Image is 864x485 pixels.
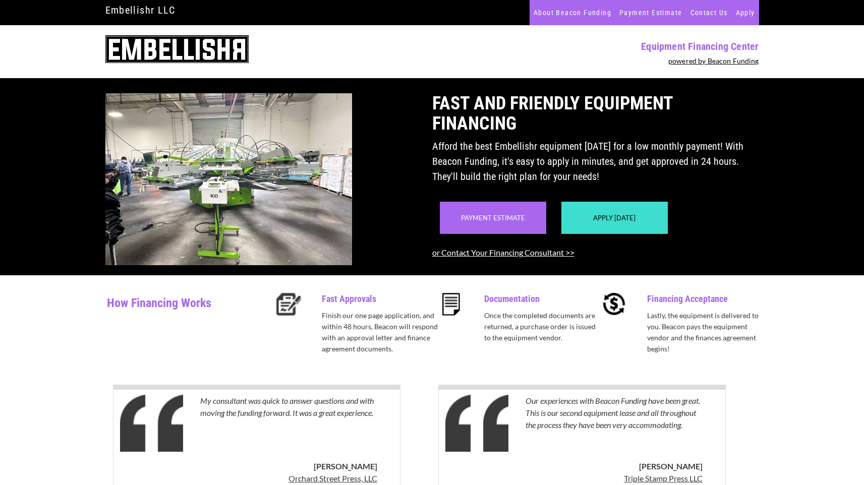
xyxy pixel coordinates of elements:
[445,395,508,452] img: Quotes
[484,310,601,343] p: Once the completed documents are returned, a purchase order is issued to the equipment vendor.
[624,472,703,484] p: Triple Stamp Press LLC
[322,293,438,305] p: Fast Approvals
[438,40,759,52] p: Equipment Financing Center
[107,293,270,326] p: How Financing Works
[289,472,377,484] p: Orchard Street Press, LLC
[276,293,302,316] img: approval-icon.PNG
[593,214,636,222] a: Apply [DATE]
[432,93,759,134] p: Fast and Friendly Equipment Financing
[647,310,764,354] p: Lastly, the equipment is delivered to you. Beacon pays the equipment vendor and the finances agre...
[105,93,352,265] img: embellishr-machine-2.jpg
[526,395,703,455] p: Our experiences with Beacon Funding have been great. This is our second equipment lease and all t...
[603,293,625,316] img: accept-icon.PNG
[200,395,377,455] p: My consultant was quick to answer questions and with moving the funding forward. It was a great e...
[668,56,759,65] a: powered by Beacon Funding
[322,310,438,354] p: Finish our one page application, and within 48 hours, Beacon will respond with an approval letter...
[639,461,703,471] b: [PERSON_NAME]
[120,395,183,452] img: Quotes
[432,248,574,257] a: or Contact Your Financing Consultant >>
[105,35,249,63] img: embellisher-logo.png
[647,293,764,305] p: Financing Acceptance
[461,214,525,222] a: Payment Estimate
[432,139,759,184] p: Afford the best Embellishr equipment [DATE] for a low monthly payment! With Beacon Funding, it's ...
[442,293,460,316] img: docs-icon.PNG
[314,461,377,471] b: [PERSON_NAME]
[105,2,176,19] a: Embellishr LLC
[484,293,601,305] p: Documentation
